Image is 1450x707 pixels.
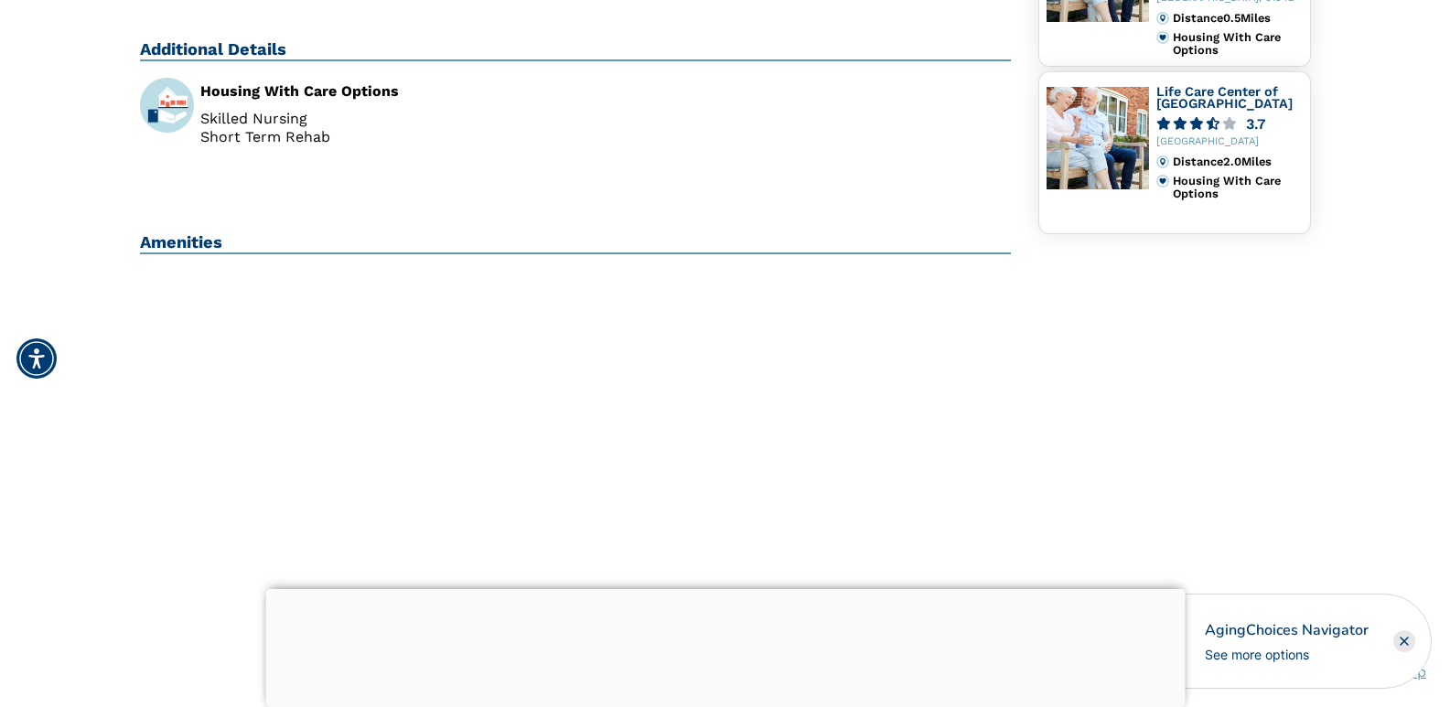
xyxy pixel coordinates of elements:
div: AgingChoices Navigator [1205,619,1369,641]
img: primary.svg [1156,175,1169,187]
div: Housing With Care Options [1173,31,1302,58]
div: Distance 2.0 Miles [1173,155,1302,168]
div: 3.7 [1246,117,1265,131]
img: distance.svg [1156,155,1169,168]
img: primary.svg [1156,31,1169,44]
img: distance.svg [1156,12,1169,25]
div: Housing With Care Options [1173,175,1302,201]
li: Short Term Rehab [200,130,562,145]
div: Close [1393,630,1415,652]
div: Accessibility Menu [16,338,57,379]
div: Distance 0.5 Miles [1173,12,1302,25]
div: [GEOGRAPHIC_DATA] [1156,136,1303,148]
a: Life Care Center of [GEOGRAPHIC_DATA] [1156,84,1293,112]
h2: Amenities [140,232,1012,254]
h2: Additional Details [140,39,1012,61]
iframe: Advertisement [265,589,1185,702]
div: See more options [1205,645,1369,664]
div: Housing With Care Options [200,84,562,99]
a: 3.7 [1156,117,1303,131]
li: Skilled Nursing [200,112,562,126]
